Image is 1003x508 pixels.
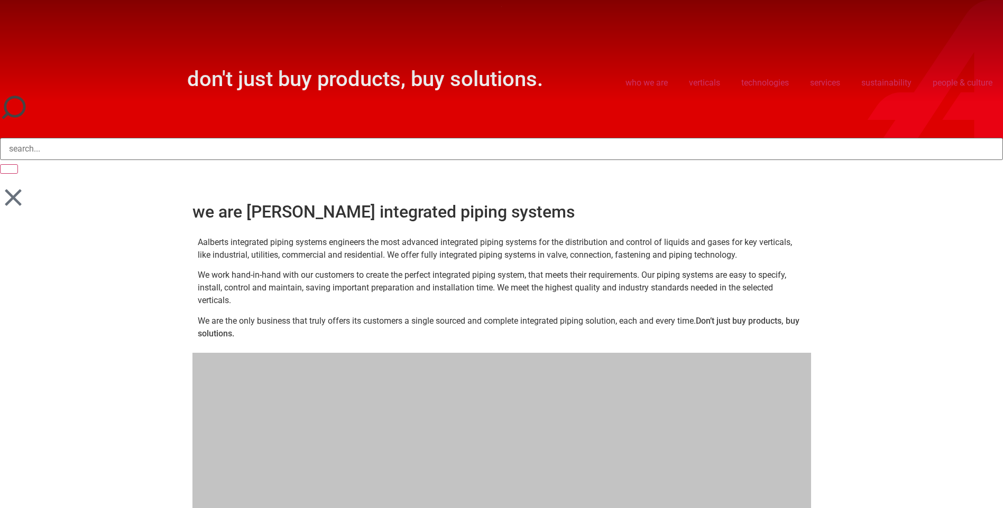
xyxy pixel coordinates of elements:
[851,71,922,95] a: sustainability
[615,71,678,95] a: who we are
[731,71,799,95] a: technologies
[799,71,851,95] a: services
[198,236,806,261] p: Aalberts integrated piping systems engineers the most advanced integrated piping systems for the ...
[198,315,806,340] p: We are the only business that truly offers its customers a single sourced and complete integrated...
[198,269,806,307] p: We work hand-in-hand with our customers to create the perfect integrated piping system, that meet...
[192,203,811,220] h2: we are [PERSON_NAME] integrated piping systems
[922,71,1003,95] a: people & culture
[198,316,799,338] strong: Don’t just buy products, buy solutions.
[678,71,731,95] a: verticals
